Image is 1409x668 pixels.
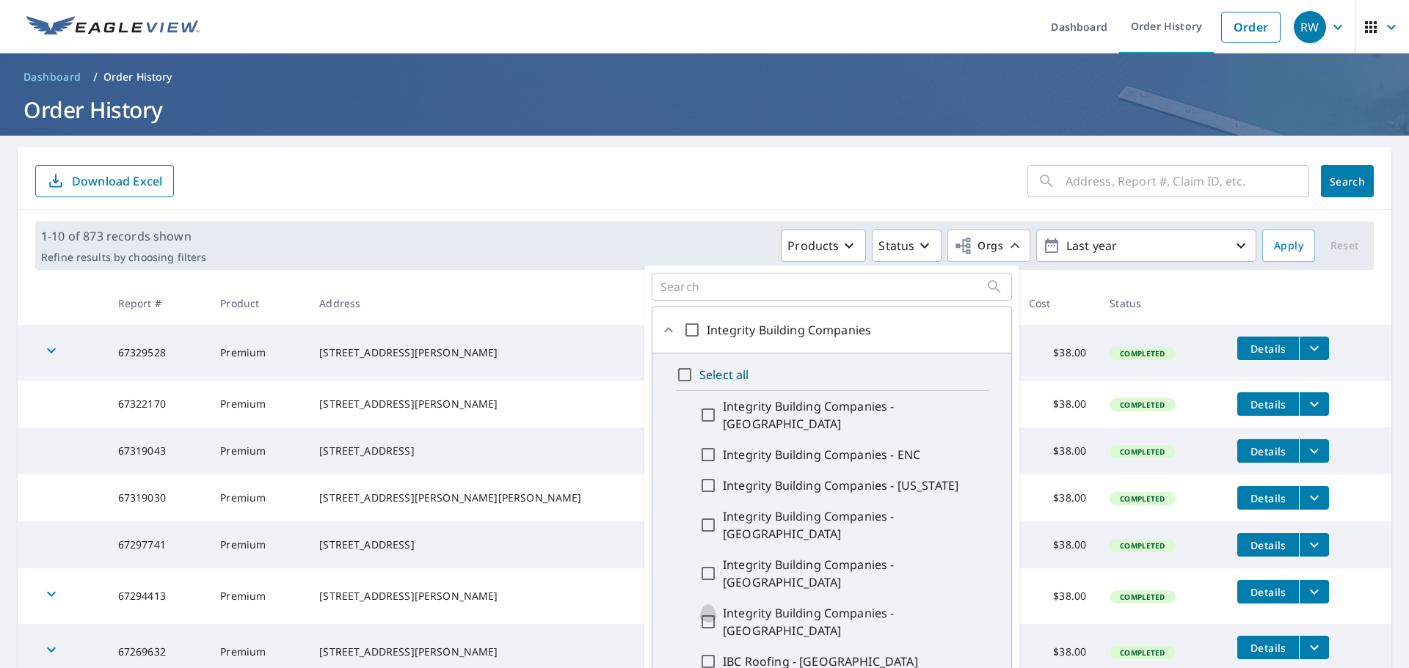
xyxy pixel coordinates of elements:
label: Integrity Building Companies - [US_STATE] [723,477,958,494]
td: Premium [208,474,307,521]
td: $38.00 [1017,427,1098,474]
span: Details [1246,585,1290,599]
button: Orgs [947,230,1030,262]
div: [STREET_ADDRESS][PERSON_NAME][PERSON_NAME] [319,491,706,505]
td: 67297741 [106,521,209,568]
span: Completed [1111,592,1173,602]
label: Integrity Building Companies - [GEOGRAPHIC_DATA] [723,556,983,591]
td: 67319043 [106,427,209,474]
span: Completed [1111,348,1173,359]
div: [STREET_ADDRESS][PERSON_NAME] [319,345,706,360]
td: $38.00 [1017,381,1098,427]
span: Details [1246,342,1290,356]
label: Integrity Building Companies - [GEOGRAPHIC_DATA] [723,397,983,433]
th: Report # [106,282,209,325]
nav: breadcrumb [18,65,1391,89]
label: Select all [699,366,749,383]
div: [STREET_ADDRESS] [319,444,706,458]
p: Last year [1060,233,1232,259]
th: Status [1098,282,1226,325]
button: detailsBtn-67269632 [1237,636,1299,659]
td: $38.00 [1017,325,1098,381]
span: Details [1246,538,1290,552]
td: Premium [208,521,307,568]
td: $38.00 [1017,521,1098,568]
button: Status [872,230,942,262]
button: detailsBtn-67319043 [1237,439,1299,463]
button: Products [781,230,866,262]
button: Search [1321,165,1374,197]
p: Products [787,237,839,254]
p: Status [878,237,914,254]
button: Download Excel [35,165,174,197]
button: detailsBtn-67329528 [1237,337,1299,360]
span: Details [1246,397,1290,411]
div: [STREET_ADDRESS] [319,537,706,552]
th: Product [208,282,307,325]
li: / [93,68,98,86]
input: Address, Report #, Claim ID, etc. [1066,161,1309,202]
td: 67294413 [106,568,209,624]
p: 1-10 of 873 records shown [41,227,206,245]
p: Order History [103,70,172,84]
td: 67322170 [106,381,209,427]
span: Details [1246,491,1290,505]
span: Completed [1111,647,1173,658]
a: Order [1221,12,1281,43]
div: [STREET_ADDRESS][PERSON_NAME] [319,397,706,411]
button: filesDropdownBtn-67322170 [1299,392,1329,416]
button: filesDropdownBtn-67269632 [1299,636,1329,659]
button: filesDropdownBtn-67319043 [1299,439,1329,463]
label: Integrity Building Companies [707,321,871,339]
button: filesDropdownBtn-67297741 [1299,533,1329,557]
th: Cost [1017,282,1098,325]
th: Address [307,282,718,325]
td: Premium [208,325,307,381]
a: Dashboard [18,65,87,89]
h1: Order History [18,95,1391,125]
img: EV Logo [26,16,200,38]
td: Premium [208,427,307,474]
span: Search [1333,175,1362,188]
button: filesDropdownBtn-67294413 [1299,580,1329,603]
span: Details [1246,641,1290,655]
td: Premium [208,381,307,427]
button: filesDropdownBtn-67319030 [1299,486,1329,510]
button: detailsBtn-67319030 [1237,486,1299,510]
label: Integrity Building Companies - [GEOGRAPHIC_DATA] [723,604,983,639]
label: Integrity Building Companies - [GEOGRAPHIC_DATA] [723,507,983,543]
td: $38.00 [1017,474,1098,521]
span: Completed [1111,400,1173,410]
div: RW [1294,11,1326,43]
p: Refine results by choosing filters [41,251,206,264]
span: Completed [1111,493,1173,504]
span: Details [1246,444,1290,458]
button: detailsBtn-67322170 [1237,392,1299,416]
span: Completed [1111,447,1173,457]
label: Integrity Building Companies - ENC [723,446,920,463]
td: 67329528 [106,325,209,381]
span: Completed [1111,540,1173,551]
div: [STREET_ADDRESS][PERSON_NAME] [319,645,706,659]
button: Last year [1036,230,1256,262]
button: detailsBtn-67294413 [1237,580,1299,603]
td: Premium [208,568,307,624]
div: [STREET_ADDRESS][PERSON_NAME] [319,589,706,603]
td: $38.00 [1017,568,1098,624]
span: Apply [1274,237,1303,255]
span: Dashboard [23,70,81,84]
button: detailsBtn-67297741 [1237,533,1299,557]
input: Search [660,280,986,294]
p: Download Excel [72,173,162,189]
span: Orgs [954,237,1003,255]
td: 67319030 [106,474,209,521]
button: filesDropdownBtn-67329528 [1299,337,1329,360]
button: Apply [1262,230,1315,262]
